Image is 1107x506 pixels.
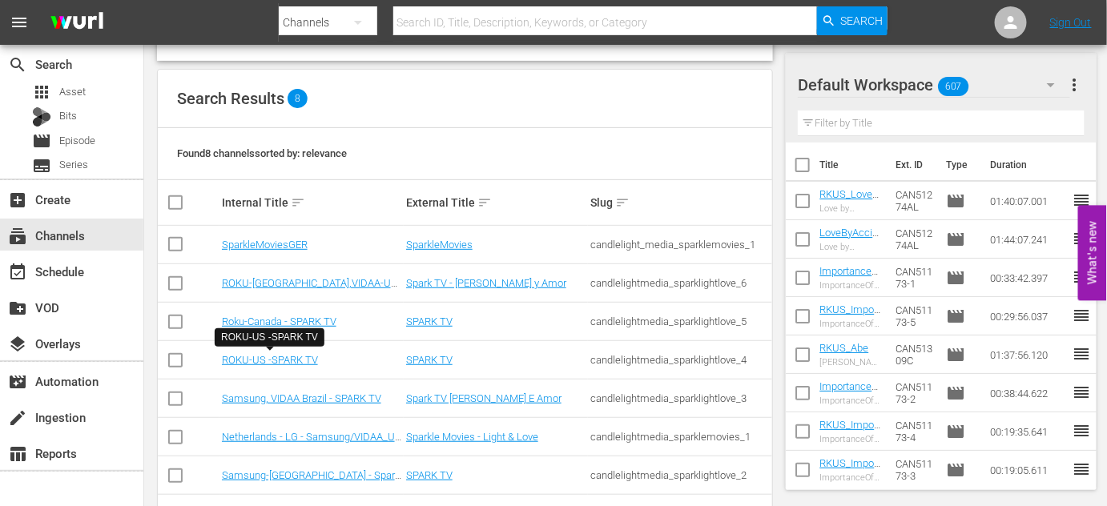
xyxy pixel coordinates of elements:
[8,55,27,74] span: Search
[819,227,879,251] a: LoveByAccident_Wurl
[222,239,308,251] a: SparkleMoviesGER
[889,412,940,451] td: CAN51173-4
[406,315,453,327] a: SPARK TV
[984,220,1073,259] td: 01:44:07.241
[819,203,883,214] div: Love by Accident
[177,89,284,108] span: Search Results
[38,4,115,42] img: ans4CAIJ8jUAAAAAAAAAAAAAAAAAAAAAAAAgQb4GAAAAAAAAAAAAAAAAAAAAAAAAJMjXAAAAAAAAAAAAAAAAAAAAAAAAgAT5G...
[819,280,883,291] div: ImportanceOfBeingMike_Eps_1-5
[984,412,1073,451] td: 00:19:35.641
[406,193,586,212] div: External Title
[222,392,381,404] a: Samsung, VIDAA Brazil - SPARK TV
[947,460,966,480] span: Episode
[406,431,538,443] a: Sparkle Movies - Light & Love
[221,331,318,344] div: ROKU-US -SPARK TV
[819,457,882,493] a: RKUS_ImportanceOfBeingMike_Eps_1-3
[819,303,880,351] a: RKUS_ImportanceOfBeingMike_Eps_7-10
[59,108,77,124] span: Bits
[947,191,966,211] span: Episode
[819,472,883,483] div: ImportanceOfBeingMike_Eps_1-3
[590,239,770,251] div: candlelight_media_sparklemovies_1
[406,239,473,251] a: SparkleMovies
[8,372,27,392] span: Automation
[889,297,940,335] td: CAN51173-5
[819,143,886,187] th: Title
[819,242,883,252] div: Love by Accident
[32,131,51,151] span: Episode
[819,342,868,354] a: RKUS_Abe
[59,133,95,149] span: Episode
[222,354,318,366] a: ROKU-US -SPARK TV
[59,84,86,100] span: Asset
[1073,344,1092,363] span: reorder
[222,277,398,313] a: ROKU-[GEOGRAPHIC_DATA],VIDAA-US - Spanish - Spark TV - [PERSON_NAME] y Amor
[590,431,770,443] div: candlelightmedia_sparklemovies_1
[819,357,883,367] div: [PERSON_NAME]
[819,434,883,444] div: ImportanceOfBeingMike_Eps_4-6
[984,259,1073,297] td: 00:33:42.397
[819,188,879,212] a: RKUS_LoveByAccident
[590,277,770,289] div: candlelightmedia_sparklightlove_6
[222,431,401,455] a: Netherlands - LG - Samsung/VIDAA_UK - Sparkle Movies
[406,469,453,481] a: SPARK TV
[889,335,940,374] td: CAN51309C
[32,82,51,102] span: Asset
[1073,191,1092,210] span: reorder
[590,469,770,481] div: candlelightmedia_sparklightlove_2
[590,392,770,404] div: candlelightmedia_sparklightlove_3
[1073,383,1092,402] span: reorder
[819,396,883,406] div: ImportanceOfBeingMike_Eps_6-10
[1050,16,1092,29] a: Sign Out
[406,277,566,289] a: Spark TV - [PERSON_NAME] y Amor
[8,227,27,246] span: Channels
[819,265,883,301] a: ImportanceOfBeingMike_Eps_1-5_Wurl
[798,62,1069,107] div: Default Workspace
[1073,306,1092,325] span: reorder
[8,263,27,282] span: Schedule
[8,191,27,210] span: Create
[889,182,940,220] td: CAN51274AL
[32,156,51,175] span: Series
[939,70,969,103] span: 607
[477,195,492,210] span: sort
[886,143,937,187] th: Ext. ID
[937,143,981,187] th: Type
[1073,460,1092,479] span: reorder
[819,419,882,455] a: RKUS_ImportanceOfBeingMike_Eps_4-6
[819,319,883,329] div: ImportanceOfBeingMike_Eps_7-10
[947,268,966,287] span: Episode
[59,157,88,173] span: Series
[32,107,51,127] div: Bits
[222,315,336,327] a: Roku-Canada - SPARK TV
[406,392,562,404] a: Spark TV [PERSON_NAME] E Amor
[889,374,940,412] td: CAN51173-2
[10,13,29,32] span: menu
[222,193,401,212] div: Internal Title
[984,297,1073,335] td: 00:29:56.037
[889,220,940,259] td: CAN51274AL
[947,422,966,441] span: Episode
[889,259,940,297] td: CAN51173-1
[590,354,770,366] div: candlelightmedia_sparklightlove_4
[947,307,966,326] span: Episode
[1078,206,1107,301] button: Open Feedback Widget
[984,182,1073,220] td: 01:40:07.001
[947,230,966,249] span: Episode
[8,408,27,428] span: Ingestion
[177,147,347,159] span: Found 8 channels sorted by: relevance
[1065,66,1085,104] button: more_vert
[981,143,1077,187] th: Duration
[406,354,453,366] a: SPARK TV
[1065,75,1085,94] span: more_vert
[947,345,966,364] span: Episode
[984,374,1073,412] td: 00:38:44.622
[1073,229,1092,248] span: reorder
[841,6,884,35] span: Search
[8,299,27,318] span: VOD
[590,315,770,327] div: candlelightmedia_sparklightlove_5
[1073,421,1092,440] span: reorder
[1073,267,1092,287] span: reorder
[889,451,940,489] td: CAN51173-3
[222,469,401,493] a: Samsung-[GEOGRAPHIC_DATA] - Spark TV
[291,195,305,210] span: sort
